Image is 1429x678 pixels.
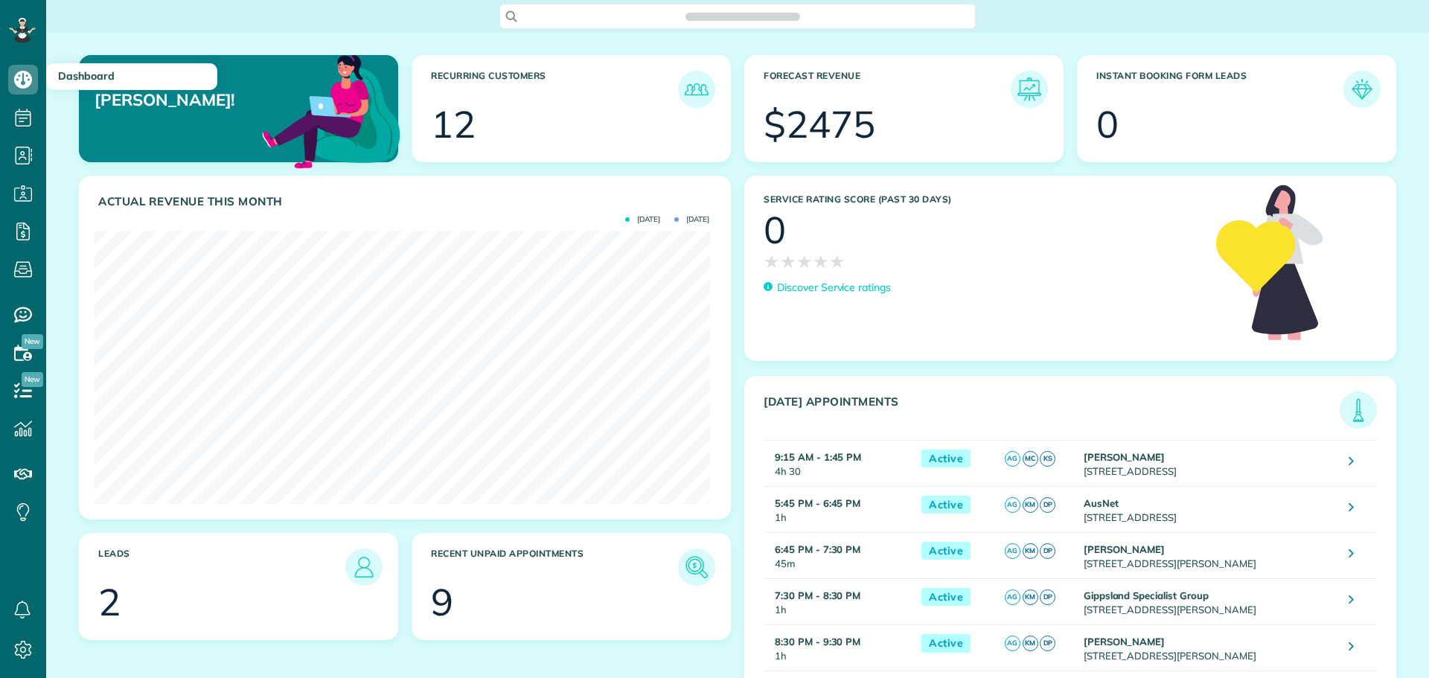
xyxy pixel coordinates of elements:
img: icon_leads-1bed01f49abd5b7fead27621c3d59655bb73ed531f8eeb49469d10e621d6b896.png [349,552,379,582]
strong: AusNet [1084,497,1119,509]
strong: 7:30 PM - 8:30 PM [775,589,860,601]
p: Welcome back, [PERSON_NAME]! [95,71,296,110]
span: AG [1005,451,1020,467]
h3: Forecast Revenue [764,71,1011,108]
strong: [PERSON_NAME] [1084,543,1166,555]
h3: Recent unpaid appointments [431,549,678,586]
div: 0 [764,211,786,249]
td: 4h 30 [764,440,914,486]
span: DP [1040,636,1055,651]
span: DP [1040,589,1055,605]
img: icon_unpaid_appointments-47b8ce3997adf2238b356f14209ab4cced10bd1f174958f3ca8f1d0dd7fffeee.png [682,552,712,582]
span: KM [1023,636,1038,651]
span: ★ [829,249,845,275]
p: Discover Service ratings [777,280,891,295]
img: dashboard_welcome-42a62b7d889689a78055ac9021e634bf52bae3f8056760290aed330b23ab8690.png [259,38,403,182]
span: New [22,372,43,387]
span: KM [1023,543,1038,559]
strong: 8:30 PM - 9:30 PM [775,636,860,647]
span: DP [1040,543,1055,559]
span: KS [1040,451,1055,467]
h3: Actual Revenue this month [98,195,715,208]
strong: Gippsland Specialist Group [1084,589,1209,601]
span: AG [1005,497,1020,513]
td: [STREET_ADDRESS][PERSON_NAME] [1080,625,1338,671]
td: [STREET_ADDRESS] [1080,486,1338,532]
strong: [PERSON_NAME] [1084,451,1166,463]
span: MC [1023,451,1038,467]
span: ★ [764,249,780,275]
span: KM [1023,589,1038,605]
td: 1h [764,578,914,624]
div: 0 [1096,106,1119,143]
span: ★ [813,249,829,275]
td: [STREET_ADDRESS] [1080,440,1338,486]
strong: [PERSON_NAME] [1084,636,1166,647]
span: Active [921,588,971,607]
td: 1h [764,625,914,671]
span: New [22,334,43,349]
span: Search ZenMaid… [700,9,784,24]
div: 12 [431,106,476,143]
span: DP [1040,497,1055,513]
strong: 6:45 PM - 7:30 PM [775,543,860,555]
img: icon_todays_appointments-901f7ab196bb0bea1936b74009e4eb5ffbc2d2711fa7634e0d609ed5ef32b18b.png [1343,395,1373,425]
h3: Recurring Customers [431,71,678,108]
strong: 5:45 PM - 6:45 PM [775,497,860,509]
div: 9 [431,583,453,621]
span: Active [921,496,971,514]
a: Discover Service ratings [764,280,891,295]
img: icon_form_leads-04211a6a04a5b2264e4ee56bc0799ec3eb69b7e499cbb523a139df1d13a81ae0.png [1347,74,1377,104]
span: AG [1005,589,1020,605]
h3: Instant Booking Form Leads [1096,71,1343,108]
span: [DATE] [625,216,660,223]
h3: Service Rating score (past 30 days) [764,194,1201,205]
span: AG [1005,543,1020,559]
td: 1h [764,486,914,532]
span: Active [921,450,971,468]
td: 45m [764,532,914,578]
td: [STREET_ADDRESS][PERSON_NAME] [1080,578,1338,624]
span: KM [1023,497,1038,513]
span: Active [921,634,971,653]
span: Dashboard [58,69,115,83]
span: AG [1005,636,1020,651]
strong: 9:15 AM - 1:45 PM [775,451,861,463]
span: Active [921,542,971,560]
img: icon_recurring_customers-cf858462ba22bcd05b5a5880d41d6543d210077de5bb9ebc9590e49fd87d84ed.png [682,74,712,104]
div: $2475 [764,106,875,143]
h3: [DATE] Appointments [764,395,1340,429]
span: [DATE] [674,216,709,223]
span: ★ [780,249,796,275]
img: icon_forecast_revenue-8c13a41c7ed35a8dcfafea3cbb826a0462acb37728057bba2d056411b612bbbe.png [1014,74,1044,104]
span: ★ [796,249,813,275]
h3: Leads [98,549,345,586]
td: [STREET_ADDRESS][PERSON_NAME] [1080,532,1338,578]
div: 2 [98,583,121,621]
